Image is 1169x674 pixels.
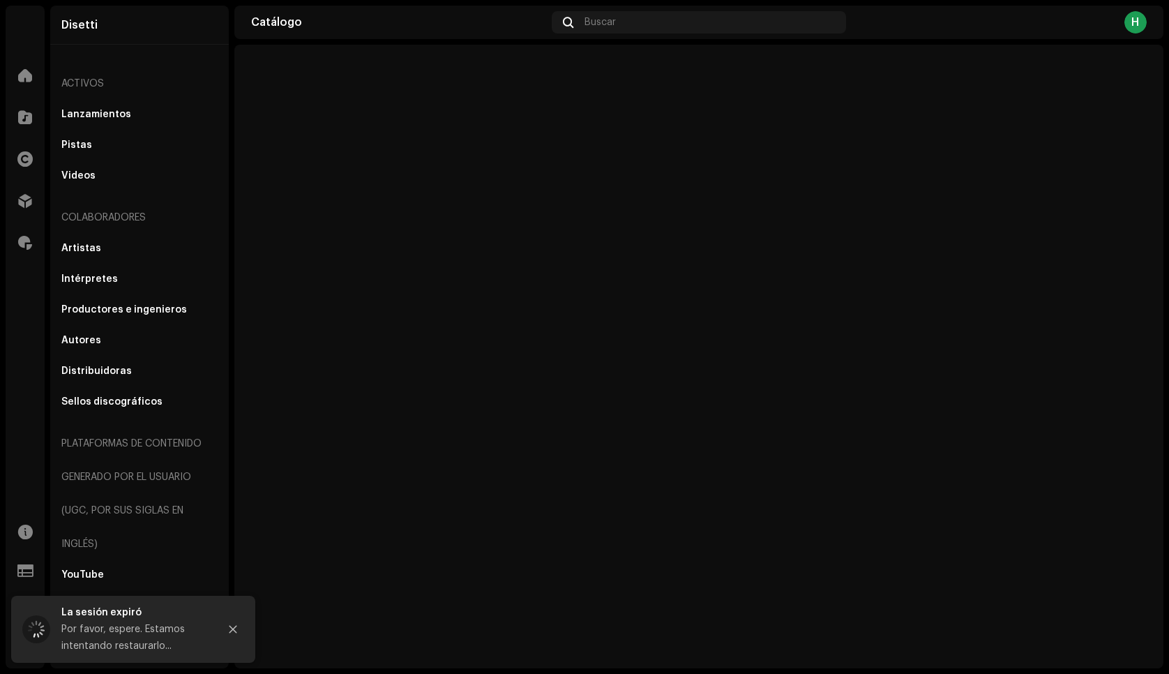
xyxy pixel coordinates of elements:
div: Artistas [61,243,101,254]
re-m-nav-item: Artistas [56,234,223,262]
re-m-nav-item: Sellos discográficos [56,388,223,416]
re-m-nav-item: Pistas [56,131,223,159]
re-a-nav-header: Plataformas de contenido generado por el usuario (UGC, por sus siglas en inglés) [56,427,223,561]
div: H [1124,11,1147,33]
re-a-nav-header: Colaboradores [56,201,223,234]
div: YouTube [61,569,104,581]
div: Lanzamientos [61,109,131,120]
re-m-nav-item: YouTube [56,561,223,589]
re-m-nav-item: Productores e ingenieros [56,296,223,324]
div: Por favor, espere. Estamos intentando restaurarlo... [61,621,208,654]
div: Productores e ingenieros [61,304,187,315]
button: Close [219,615,247,643]
re-m-nav-item: Autores [56,327,223,354]
re-m-nav-item: Intérpretes [56,265,223,293]
div: Autores [61,335,101,346]
div: Catálogo [251,17,546,28]
div: Sellos discográficos [61,396,163,407]
div: Distribuidoras [61,366,132,377]
re-m-nav-item: Videos [56,162,223,190]
re-m-nav-item: Distribuidoras [56,357,223,385]
re-m-nav-item: Lanzamientos [56,100,223,128]
div: Intérpretes [61,274,118,285]
div: Pistas [61,140,92,151]
div: Videos [61,170,96,181]
re-a-nav-header: Activos [56,67,223,100]
div: La sesión expiró [61,604,208,621]
span: Buscar [584,17,616,28]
